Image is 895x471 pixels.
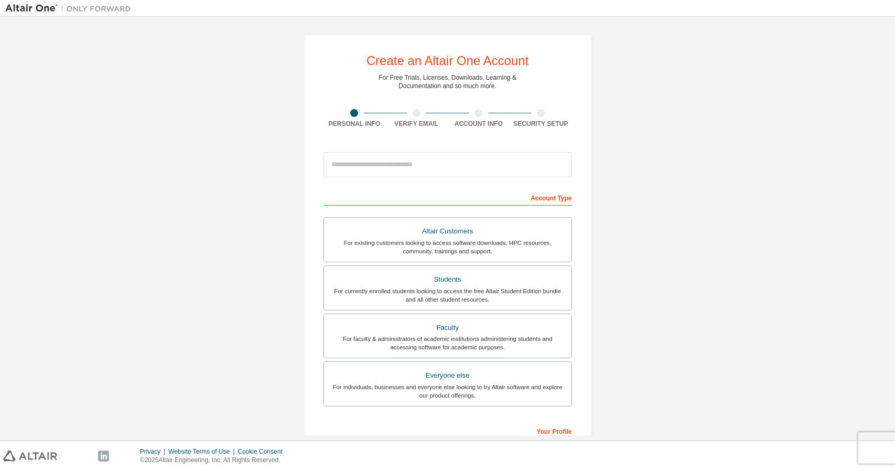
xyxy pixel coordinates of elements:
div: For faculty & administrators of academic institutions administering students and accessing softwa... [330,335,565,351]
div: Verify Email [385,120,448,128]
div: Altair Customers [330,224,565,239]
img: altair_logo.svg [3,451,57,462]
div: Your Profile [324,422,572,439]
div: Website Terms of Use [168,447,238,456]
div: Personal Info [324,120,386,128]
div: For currently enrolled students looking to access the free Altair Student Edition bundle and all ... [330,287,565,304]
div: Cookie Consent [238,447,288,456]
div: Everyone else [330,368,565,383]
div: Privacy [140,447,168,456]
div: For individuals, businesses and everyone else looking to try Altair software and explore our prod... [330,383,565,400]
p: © 2025 Altair Engineering, Inc. All Rights Reserved. [140,456,289,465]
div: Account Info [448,120,510,128]
div: Students [330,272,565,287]
div: Faculty [330,320,565,335]
div: Create an Altair One Account [366,55,529,67]
div: For Free Trials, Licenses, Downloads, Learning & Documentation and so much more. [379,73,516,90]
div: Account Type [324,189,572,206]
img: linkedin.svg [98,451,109,462]
div: For existing customers looking to access software downloads, HPC resources, community, trainings ... [330,239,565,255]
div: Security Setup [510,120,572,128]
img: Altair One [5,3,136,14]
